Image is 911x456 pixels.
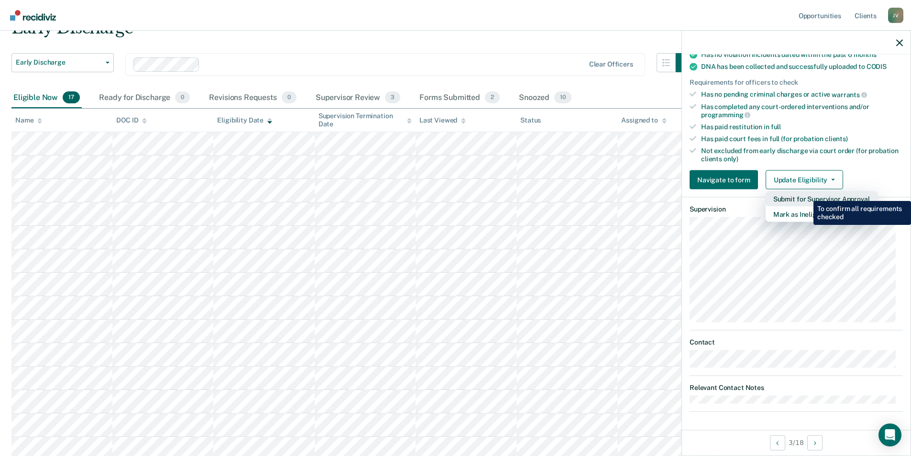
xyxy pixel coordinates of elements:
[97,88,192,109] div: Ready for Discharge
[888,8,903,23] button: Profile dropdown button
[589,60,633,68] div: Clear officers
[318,112,412,128] div: Supervision Termination Date
[485,91,500,104] span: 2
[621,116,666,124] div: Assigned to
[701,90,903,99] div: Has no pending criminal charges or active
[867,63,887,70] span: CODIS
[175,91,190,104] span: 0
[825,134,848,142] span: clients)
[16,58,102,67] span: Early Discharge
[701,123,903,131] div: Has paid restitution in
[701,63,903,71] div: DNA has been collected and successfully uploaded to
[770,435,785,450] button: Previous Opportunity
[690,338,903,346] dt: Contact
[724,155,738,162] span: only)
[11,88,82,109] div: Eligible Now
[690,78,903,87] div: Requirements for officers to check
[701,146,903,163] div: Not excluded from early discharge via court order (for probation clients
[517,88,573,109] div: Snoozed
[15,116,42,124] div: Name
[520,116,541,124] div: Status
[771,123,781,131] span: full
[690,205,903,213] dt: Supervision
[217,116,272,124] div: Eligibility Date
[878,423,901,446] div: Open Intercom Messenger
[385,91,400,104] span: 3
[701,111,750,119] span: programming
[116,116,147,124] div: DOC ID
[690,170,762,189] a: Navigate to form link
[888,8,903,23] div: J V
[854,51,877,58] span: months
[766,191,878,222] div: Dropdown Menu
[807,435,823,450] button: Next Opportunity
[207,88,298,109] div: Revisions Requests
[417,88,502,109] div: Forms Submitted
[690,384,903,392] dt: Relevant Contact Notes
[419,116,466,124] div: Last Viewed
[63,91,80,104] span: 17
[766,191,878,207] button: Submit for Supervisor Approval
[10,10,56,21] img: Recidiviz
[690,170,758,189] button: Navigate to form
[766,170,843,189] button: Update Eligibility
[282,91,296,104] span: 0
[766,207,878,222] button: Mark as Ineligible
[11,18,695,45] div: Early Discharge
[701,102,903,119] div: Has completed any court-ordered interventions and/or
[682,430,911,455] div: 3 / 18
[832,90,867,98] span: warrants
[314,88,403,109] div: Supervisor Review
[701,134,903,143] div: Has paid court fees in full (for probation
[554,91,571,104] span: 10
[701,51,903,59] div: Has no violation incidents dated within the past 6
